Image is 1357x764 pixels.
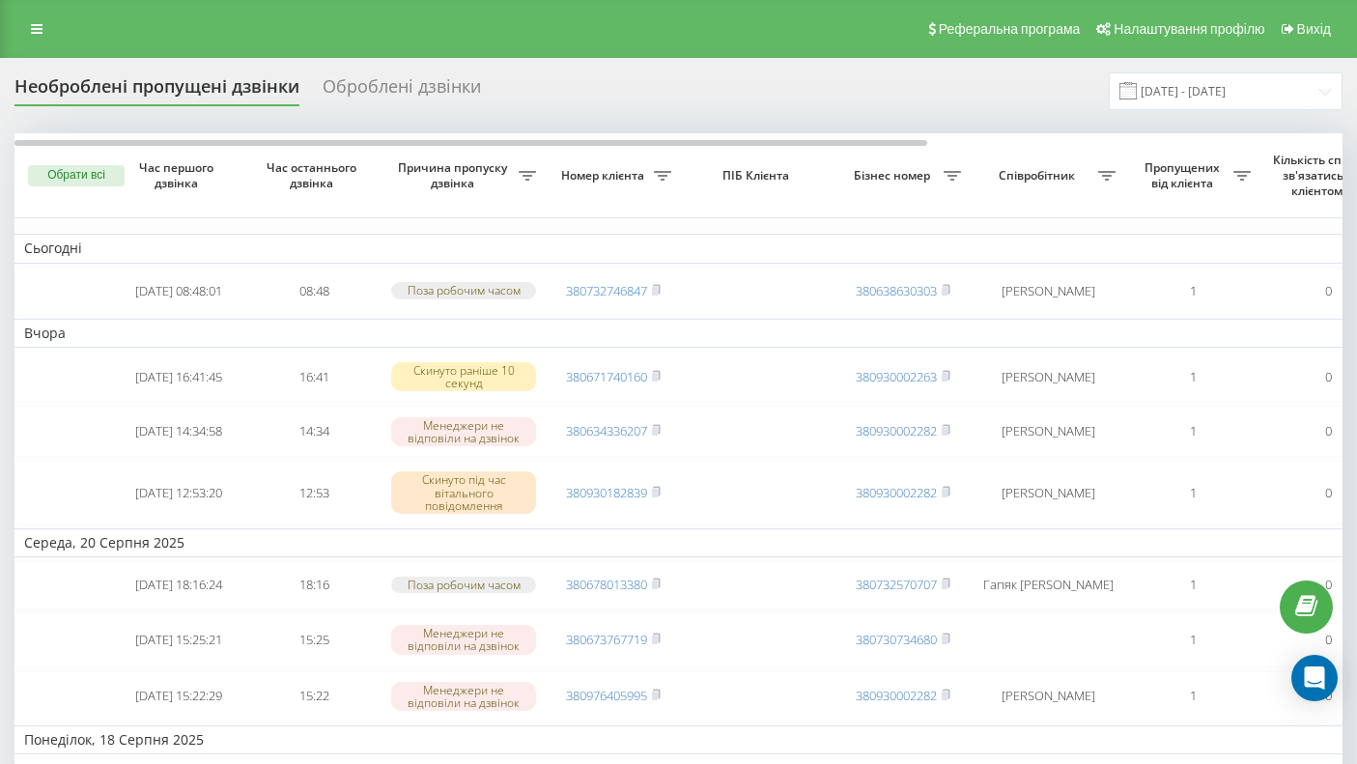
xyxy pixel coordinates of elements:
[28,165,125,186] button: Обрати всі
[14,76,299,106] div: Необроблені пропущені дзвінки
[111,561,246,608] td: [DATE] 18:16:24
[971,268,1125,315] td: [PERSON_NAME]
[939,21,1081,37] span: Реферальна програма
[1125,561,1260,608] td: 1
[1297,21,1331,37] span: Вихід
[856,576,937,593] a: 380732570707
[1125,612,1260,666] td: 1
[1125,461,1260,524] td: 1
[971,671,1125,722] td: [PERSON_NAME]
[246,612,382,666] td: 15:25
[111,671,246,722] td: [DATE] 15:22:29
[111,406,246,457] td: [DATE] 14:34:58
[246,406,382,457] td: 14:34
[1125,352,1260,403] td: 1
[971,406,1125,457] td: [PERSON_NAME]
[697,168,819,184] span: ПІБ Клієнта
[1114,21,1264,37] span: Налаштування профілю
[1125,406,1260,457] td: 1
[856,484,937,501] a: 380930002282
[566,282,647,299] a: 380732746847
[246,671,382,722] td: 15:22
[566,368,647,385] a: 380671740160
[566,576,647,593] a: 380678013380
[391,471,536,514] div: Скинуто під час вітального повідомлення
[1135,160,1233,190] span: Пропущених від клієнта
[262,160,366,190] span: Час останнього дзвінка
[845,168,944,184] span: Бізнес номер
[391,417,536,446] div: Менеджери не відповіли на дзвінок
[391,160,519,190] span: Причина пропуску дзвінка
[391,682,536,711] div: Менеджери не відповіли на дзвінок
[391,577,536,593] div: Поза робочим часом
[971,352,1125,403] td: [PERSON_NAME]
[111,268,246,315] td: [DATE] 08:48:01
[127,160,231,190] span: Час першого дзвінка
[1125,671,1260,722] td: 1
[566,484,647,501] a: 380930182839
[856,422,937,439] a: 380930002282
[111,461,246,524] td: [DATE] 12:53:20
[246,268,382,315] td: 08:48
[856,687,937,704] a: 380930002282
[1291,655,1338,701] div: Open Intercom Messenger
[856,631,937,648] a: 380730734680
[246,561,382,608] td: 18:16
[391,362,536,391] div: Скинуто раніше 10 секунд
[971,461,1125,524] td: [PERSON_NAME]
[971,561,1125,608] td: Гапяк [PERSON_NAME]
[391,282,536,298] div: Поза робочим часом
[566,631,647,648] a: 380673767719
[856,368,937,385] a: 380930002263
[566,687,647,704] a: 380976405995
[856,282,937,299] a: 380638630303
[246,352,382,403] td: 16:41
[111,612,246,666] td: [DATE] 15:25:21
[980,168,1098,184] span: Співробітник
[391,625,536,654] div: Менеджери не відповіли на дзвінок
[566,422,647,439] a: 380634336207
[1125,268,1260,315] td: 1
[555,168,654,184] span: Номер клієнта
[111,352,246,403] td: [DATE] 16:41:45
[246,461,382,524] td: 12:53
[323,76,481,106] div: Оброблені дзвінки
